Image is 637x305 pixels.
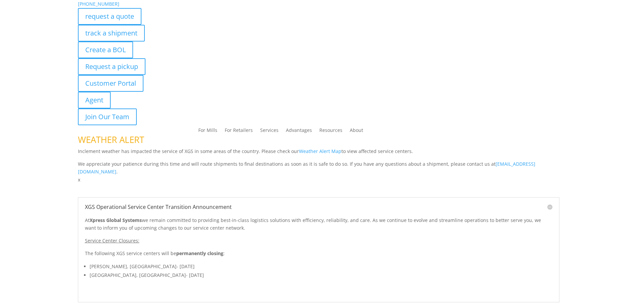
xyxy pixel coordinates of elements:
[319,128,342,135] a: Resources
[78,147,559,160] p: Inclement weather has impacted the service of XGS in some areas of the country. Please check our ...
[85,237,139,244] u: Service Center Closures:
[78,134,144,146] span: WEATHER ALERT
[286,128,312,135] a: Advantages
[78,176,559,184] p: x
[85,249,552,262] p: The following XGS service centers will be :
[85,204,552,210] h5: XGS Operational Service Center Transition Announcement
[78,92,111,108] a: Agent
[260,128,279,135] a: Services
[78,1,119,7] a: [PHONE_NUMBER]
[78,42,133,58] a: Create a BOL
[90,271,552,280] li: [GEOGRAPHIC_DATA], [GEOGRAPHIC_DATA]- [DATE]
[299,148,341,154] a: Weather Alert Map
[78,160,559,176] p: We appreciate your patience during this time and will route shipments to final destinations as so...
[176,250,223,256] strong: permanently closing
[78,58,145,75] a: Request a pickup
[78,25,145,42] a: track a shipment
[85,216,552,237] p: At we remain committed to providing best-in-class logistics solutions with efficiency, reliabilit...
[78,108,137,125] a: Join Our Team
[350,128,363,135] a: About
[225,128,253,135] a: For Retailers
[90,217,142,223] strong: Xpress Global Systems
[78,75,143,92] a: Customer Portal
[198,128,217,135] a: For Mills
[78,8,141,25] a: request a quote
[90,262,552,271] li: [PERSON_NAME], [GEOGRAPHIC_DATA]- [DATE]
